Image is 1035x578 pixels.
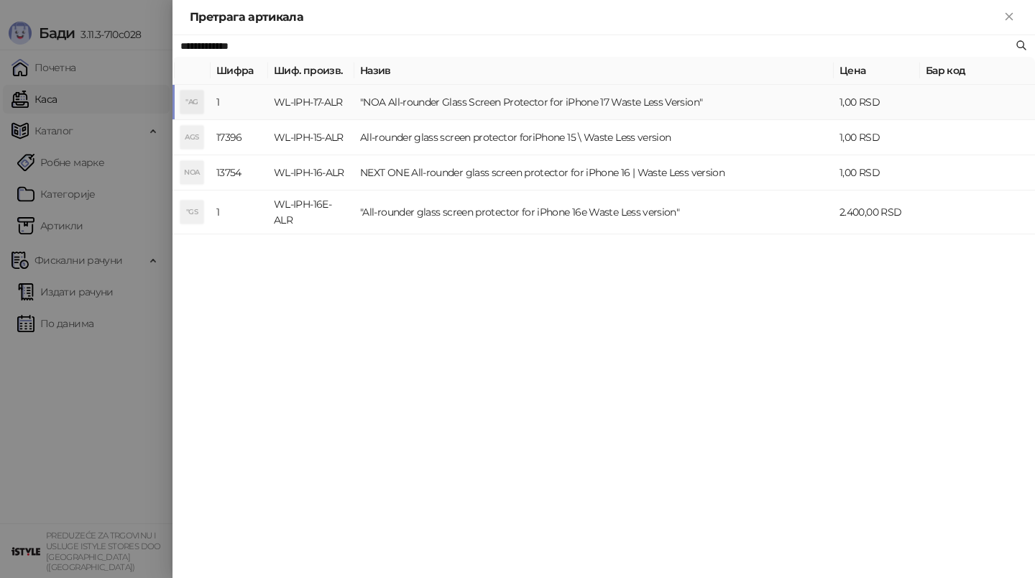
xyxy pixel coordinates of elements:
[834,85,920,120] td: 1,00 RSD
[834,57,920,85] th: Цена
[211,155,268,191] td: 13754
[834,120,920,155] td: 1,00 RSD
[180,126,203,149] div: AGS
[180,201,203,224] div: "GS
[180,91,203,114] div: "AG
[1000,9,1018,26] button: Close
[190,9,1000,26] div: Претрага артикала
[834,155,920,191] td: 1,00 RSD
[268,85,354,120] td: WL-IPH-17-ALR
[211,85,268,120] td: 1
[268,191,354,234] td: WL-IPH-16E-ALR
[268,155,354,191] td: WL-IPH-16-ALR
[354,191,834,234] td: "All-rounder glass screen protector for iPhone 16e Waste Less version"
[268,57,354,85] th: Шиф. произв.
[180,161,203,184] div: NOA
[834,191,920,234] td: 2.400,00 RSD
[920,57,1035,85] th: Бар код
[354,120,834,155] td: All-rounder glass screen protector foriPhone 15 \ Waste Less version
[211,191,268,234] td: 1
[211,57,268,85] th: Шифра
[211,120,268,155] td: 17396
[268,120,354,155] td: WL-IPH-15-ALR
[354,85,834,120] td: "NOA All-rounder Glass Screen Protector for iPhone 17 Waste Less Version"
[354,57,834,85] th: Назив
[354,155,834,191] td: NEXT ONE All-rounder glass screen protector for iPhone 16 | Waste Less version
